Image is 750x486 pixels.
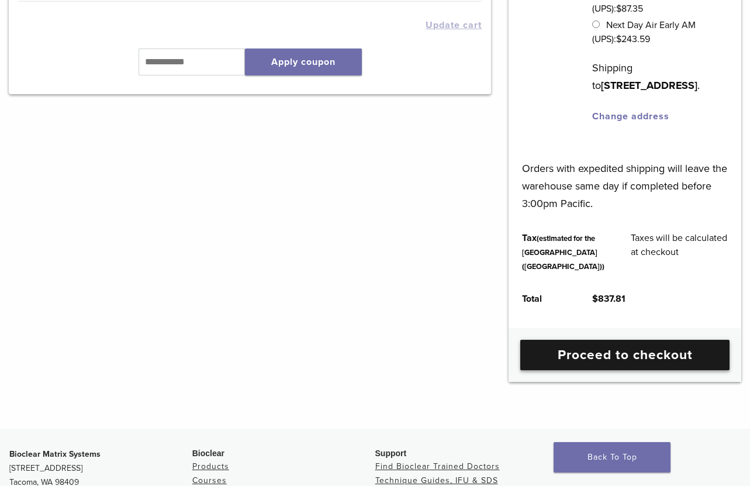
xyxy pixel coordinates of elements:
[616,3,621,15] span: $
[616,33,650,45] bdi: 243.59
[426,20,482,30] button: Update cart
[601,79,697,92] strong: [STREET_ADDRESS]
[509,222,617,282] th: Tax
[592,293,598,305] span: $
[375,475,498,485] a: Technique Guides, IFU & SDS
[592,111,669,122] a: Change address
[509,282,579,315] th: Total
[375,449,407,458] span: Support
[554,442,670,473] a: Back To Top
[522,142,728,212] p: Orders with expedited shipping will leave the warehouse same day if completed before 3:00pm Pacific.
[592,59,728,94] p: Shipping to .
[375,461,500,471] a: Find Bioclear Trained Doctors
[192,449,224,458] span: Bioclear
[618,222,741,282] td: Taxes will be calculated at checkout
[192,461,229,471] a: Products
[616,33,621,45] span: $
[520,340,730,370] a: Proceed to checkout
[522,234,604,271] small: (estimated for the [GEOGRAPHIC_DATA] ([GEOGRAPHIC_DATA]))
[616,3,643,15] bdi: 87.35
[192,475,227,485] a: Courses
[9,449,101,459] strong: Bioclear Matrix Systems
[245,49,362,75] button: Apply coupon
[592,19,696,45] label: Next Day Air Early AM (UPS):
[592,293,625,305] bdi: 837.81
